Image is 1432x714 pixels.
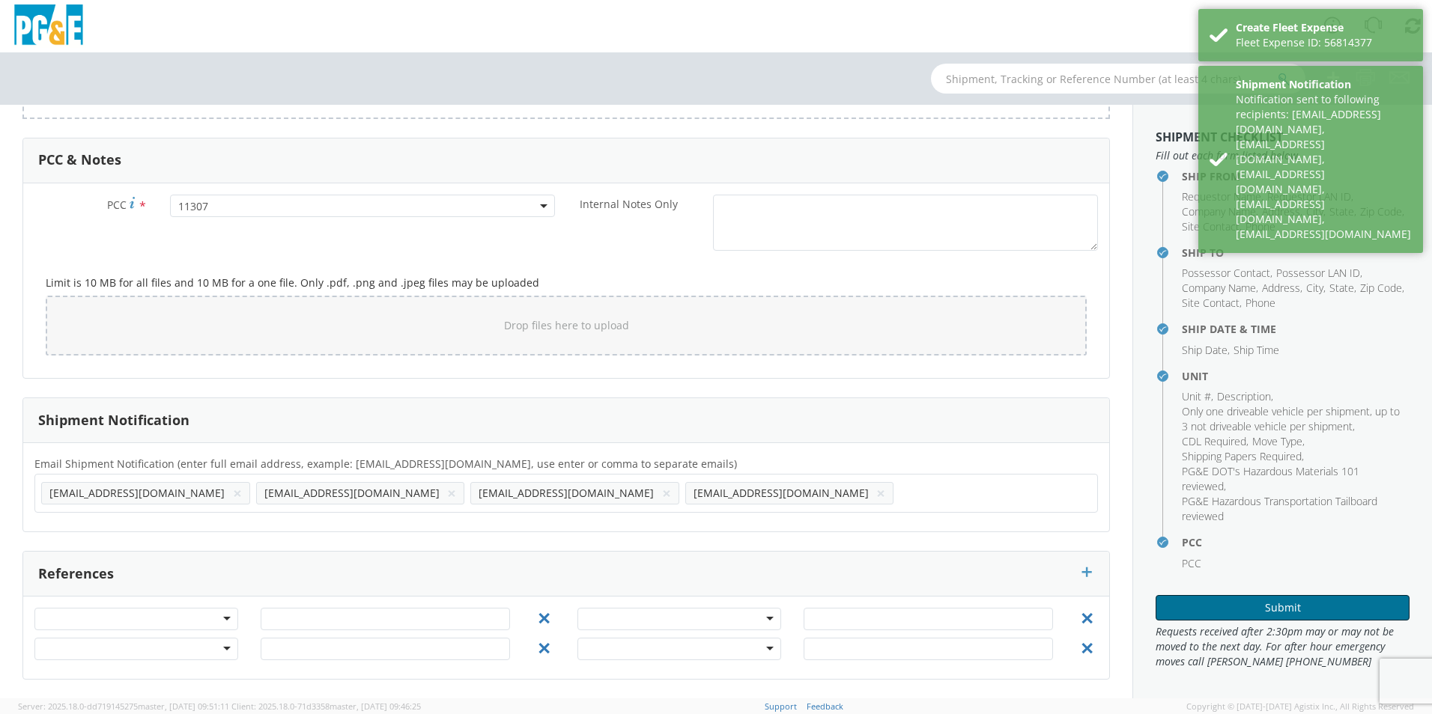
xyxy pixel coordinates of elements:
h5: Limit is 10 MB for all files and 10 MB for a one file. Only .pdf, .png and .jpeg files may be upl... [46,277,1087,288]
span: CDL Required [1182,434,1246,448]
span: Requestor Name [1182,189,1261,204]
li: , [1182,219,1242,234]
span: Fill out each form listed below [1156,148,1410,163]
li: , [1182,204,1258,219]
h3: PCC & Notes [38,153,121,168]
li: , [1182,296,1242,311]
span: PG&E DOT's Hazardous Materials 101 reviewed [1182,464,1359,493]
span: City [1306,281,1323,295]
li: , [1182,189,1263,204]
span: Site Contact [1182,296,1240,310]
span: Email Shipment Notification (enter full email address, example: jdoe01@agistix.com, use enter or ... [34,457,737,471]
span: Zip Code [1360,281,1402,295]
span: State [1329,281,1354,295]
button: Submit [1156,595,1410,620]
span: Possessor LAN ID [1276,266,1360,280]
span: [EMAIL_ADDRESS][DOMAIN_NAME] [479,486,654,500]
a: Support [765,701,797,712]
span: PG&E Hazardous Transportation Tailboard reviewed [1182,494,1377,523]
li: , [1252,434,1305,449]
span: Internal Notes Only [580,197,678,211]
img: pge-logo-06675f144f4cfa6a6814.png [11,4,86,49]
span: [EMAIL_ADDRESS][DOMAIN_NAME] [694,486,869,500]
button: × [662,484,671,502]
span: PCC [107,198,127,212]
li: , [1182,266,1272,281]
span: Ship Date [1182,343,1228,357]
span: Phone [1246,296,1275,310]
strong: Shipment Checklist [1156,129,1283,145]
span: Company Name [1182,204,1256,219]
li: , [1182,449,1304,464]
h3: Shipment Notification [38,413,189,428]
span: Address [1262,281,1300,295]
h4: PCC [1182,537,1410,548]
input: Shipment, Tracking or Reference Number (at least 4 chars) [931,64,1305,94]
button: × [447,484,456,502]
div: Shipment Notification [1236,77,1412,92]
span: master, [DATE] 09:51:11 [138,701,229,712]
li: , [1360,281,1404,296]
span: Requests received after 2:30pm may or may not be moved to the next day. For after hour emergency ... [1156,624,1410,669]
a: Feedback [807,701,843,712]
span: Unit # [1182,389,1211,403]
span: Shipping Papers Required [1182,449,1302,463]
li: , [1182,343,1230,358]
div: Notification sent to following recipients: [EMAIL_ADDRESS][DOMAIN_NAME],[EMAIL_ADDRESS][DOMAIN_NA... [1236,92,1412,242]
li: , [1182,389,1213,404]
li: , [1329,281,1356,296]
span: Only one driveable vehicle per shipment, up to 3 not driveable vehicle per shipment [1182,404,1400,433]
span: Site Contact [1182,219,1240,234]
li: , [1276,266,1362,281]
li: , [1182,434,1249,449]
button: × [876,484,885,502]
button: × [233,484,242,502]
span: 11307 [178,199,547,213]
span: Possessor Contact [1182,266,1270,280]
li: , [1306,281,1326,296]
span: 11307 [170,195,555,217]
div: Create Fleet Expense [1236,20,1412,35]
h3: References [38,567,114,582]
h4: Unit [1182,370,1410,382]
li: , [1182,281,1258,296]
span: master, [DATE] 09:46:25 [330,701,421,712]
li: , [1262,281,1302,296]
span: Description [1217,389,1271,403]
li: , [1182,404,1406,434]
h4: Ship To [1182,247,1410,258]
span: [EMAIL_ADDRESS][DOMAIN_NAME] [49,486,225,500]
span: Drop files here to upload [504,318,629,332]
h4: Ship From [1182,171,1410,182]
li: , [1217,389,1273,404]
h4: Ship Date & Time [1182,323,1410,335]
span: Server: 2025.18.0-dd719145275 [18,701,229,712]
span: Move Type [1252,434,1302,448]
span: Copyright © [DATE]-[DATE] Agistix Inc., All Rights Reserved [1186,701,1414,713]
span: Client: 2025.18.0-71d3358 [231,701,421,712]
div: Fleet Expense ID: 56814377 [1236,35,1412,50]
span: Ship Time [1234,343,1279,357]
li: , [1182,464,1406,494]
span: PCC [1182,556,1201,570]
span: [EMAIL_ADDRESS][DOMAIN_NAME] [264,486,440,500]
span: Company Name [1182,281,1256,295]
